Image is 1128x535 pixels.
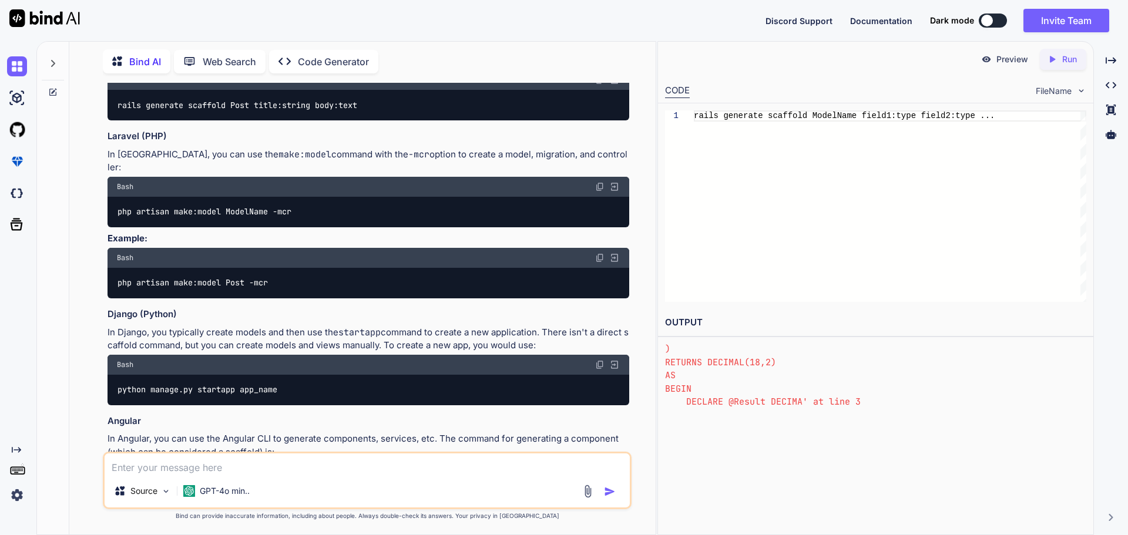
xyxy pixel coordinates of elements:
[595,253,605,263] img: copy
[658,309,1093,337] h2: OUTPUT
[850,16,912,26] span: Documentation
[941,111,995,120] span: d2:type ...
[9,9,80,27] img: Bind AI
[117,182,133,191] span: Bash
[108,415,629,428] h3: Angular
[665,110,679,122] div: 1
[117,277,269,289] code: php artisan make:model Post -mcr
[665,84,690,98] div: CODE
[7,183,27,203] img: darkCloudIdeIcon
[117,99,358,112] code: rails generate scaffold Post title:string body:text
[7,485,27,505] img: settings
[7,88,27,108] img: ai-studio
[1036,85,1072,97] span: FileName
[278,149,331,160] code: make:model
[108,233,147,244] strong: Example:
[1023,9,1109,32] button: Invite Team
[595,182,605,191] img: copy
[103,512,632,520] p: Bind can provide inaccurate information, including about people. Always double-check its answers....
[7,152,27,171] img: premium
[117,253,133,263] span: Bash
[108,130,629,143] h3: Laravel (PHP)
[408,149,429,160] code: -mcr
[609,359,620,370] img: Open in Browser
[117,206,293,218] code: php artisan make:model ModelName -mcr
[1062,53,1077,65] p: Run
[766,16,832,26] span: Discord Support
[609,181,620,192] img: Open in Browser
[766,15,832,27] button: Discord Support
[203,55,256,69] p: Web Search
[996,53,1028,65] p: Preview
[338,327,381,338] code: startapp
[981,54,992,65] img: preview
[183,485,195,497] img: GPT-4o mini
[108,326,629,352] p: In Django, you typically create models and then use the command to create a new application. Ther...
[108,308,629,321] h3: Django (Python)
[930,15,974,26] span: Dark mode
[7,56,27,76] img: chat
[108,148,629,174] p: In [GEOGRAPHIC_DATA], you can use the command with the option to create a model, migration, and c...
[161,486,171,496] img: Pick Models
[129,55,161,69] p: Bind AI
[694,111,941,120] span: rails generate scaffold ModelName field1:type fiel
[609,253,620,263] img: Open in Browser
[108,432,629,459] p: In Angular, you can use the Angular CLI to generate components, services, etc. The command for ge...
[298,55,369,69] p: Code Generator
[850,15,912,27] button: Documentation
[200,485,250,497] p: GPT-4o min..
[1076,86,1086,96] img: chevron down
[604,486,616,497] img: icon
[665,316,1086,409] pre: Error: Command failed: MYSQL_PWD=p43yxewbpe_43yzxjbaz timeout 7 mysql --table --host=mysql --user...
[117,383,278,396] code: python manage.py startapp app_name
[7,120,27,140] img: githubLight
[595,360,605,369] img: copy
[581,484,595,498] img: attachment
[117,360,133,369] span: Bash
[130,485,157,497] p: Source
